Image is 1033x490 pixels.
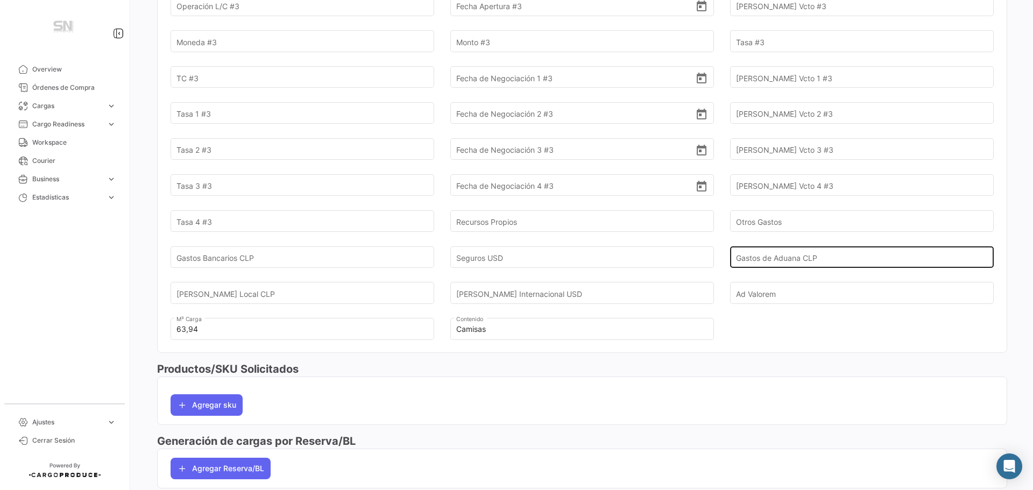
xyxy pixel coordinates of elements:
div: Abrir Intercom Messenger [996,453,1022,479]
h3: Productos/SKU Solicitados [157,361,1007,377]
span: Ajustes [32,417,102,427]
span: Estadísticas [32,193,102,202]
span: expand_more [107,101,116,111]
span: expand_more [107,193,116,202]
a: Órdenes de Compra [9,79,121,97]
span: Cargas [32,101,102,111]
span: expand_more [107,174,116,184]
span: Courier [32,156,116,166]
img: Manufactura+Logo.png [38,13,91,43]
a: Workspace [9,133,121,152]
button: Open calendar [695,180,708,191]
button: Open calendar [695,108,708,119]
button: Open calendar [695,72,708,83]
span: Business [32,174,102,184]
button: Open calendar [695,144,708,155]
span: Cerrar Sesión [32,436,116,445]
a: Courier [9,152,121,170]
button: Agregar sku [171,394,243,416]
button: Agregar Reserva/BL [171,458,271,479]
span: Órdenes de Compra [32,83,116,93]
span: expand_more [107,119,116,129]
span: Cargo Readiness [32,119,102,129]
span: Overview [32,65,116,74]
a: Overview [9,60,121,79]
h3: Generación de cargas por Reserva/BL [157,434,1007,449]
span: expand_more [107,417,116,427]
span: Workspace [32,138,116,147]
